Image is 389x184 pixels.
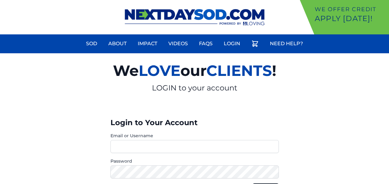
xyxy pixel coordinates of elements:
span: CLIENTS [206,62,272,80]
p: We offer Credit [315,5,387,14]
a: Login [220,36,244,51]
a: Videos [165,36,192,51]
p: LOGIN to your account [41,83,348,93]
label: Email or Username [110,133,279,139]
h2: We our ! [41,58,348,83]
p: Apply [DATE]! [315,14,387,24]
label: Password [110,158,279,164]
a: Need Help? [266,36,307,51]
a: FAQs [195,36,216,51]
a: Impact [134,36,161,51]
span: LOVE [139,62,180,80]
a: Sod [82,36,101,51]
a: About [105,36,130,51]
h3: Login to Your Account [110,118,279,128]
